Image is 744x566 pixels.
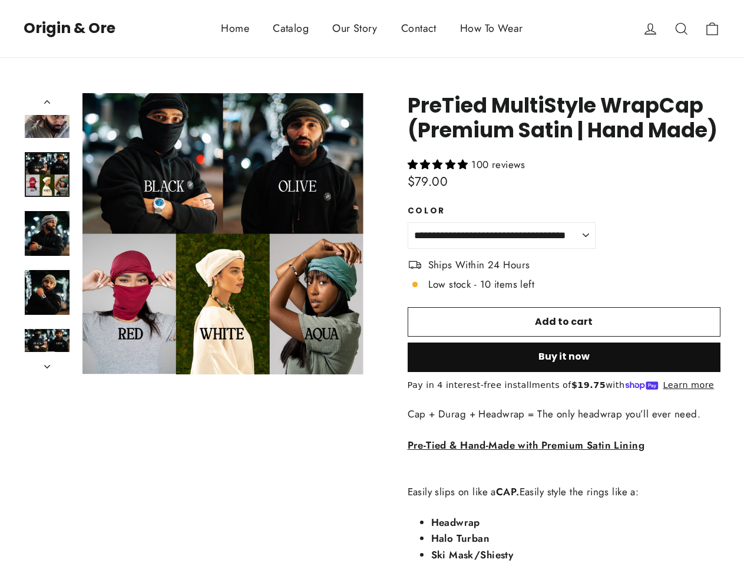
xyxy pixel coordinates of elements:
[209,14,261,43] a: Home
[408,206,596,216] label: Color
[389,14,448,43] a: Contact
[431,548,514,562] strong: Ski Mask/Shiesty
[24,18,115,38] a: Origin & Ore
[408,93,721,143] h1: PreTied MultiStyle WrapCap (Premium Satin | Hand Made)
[408,406,721,422] p: Cap + Durag + Headwrap = The only headwrap you’ll ever need.
[496,485,520,499] strong: CAP.
[408,307,721,337] button: Add to cart
[141,12,603,45] div: Primary
[25,211,70,256] img: PreTied MultiStyle WrapCap (Premium Satin | Hand Made)
[320,14,389,43] a: Our Story
[471,157,525,172] span: 100 reviews
[408,343,721,372] button: Buy it now
[431,531,490,545] strong: Halo Turban
[431,515,480,529] strong: Headwrap
[408,173,448,190] span: $79.00
[535,315,593,328] span: Add to cart
[25,152,70,197] a: PreTied MultiStyle WrapCap (Premium Satin | Hand Made)
[408,468,721,500] p: Easily slips on like a Easily style the rings like a:
[25,94,70,138] img: PreTied MultiStyle WrapCap (Premium Satin | Hand Made)
[408,157,472,172] span: 4.76 stars
[261,14,320,43] a: Catalog
[428,277,535,292] span: Low stock - 10 items left
[428,257,530,273] span: Ships Within 24 Hours
[408,438,645,452] strong: Pre-Tied & Hand-Made with Premium Satin Lining
[25,270,70,315] img: PreTied MultiStyle WrapCap (Premium Satin | Hand Made)
[25,329,70,374] img: PreTied MultiStyle WrapCap (Premium Satin | Hand Made)
[448,14,535,43] a: How To Wear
